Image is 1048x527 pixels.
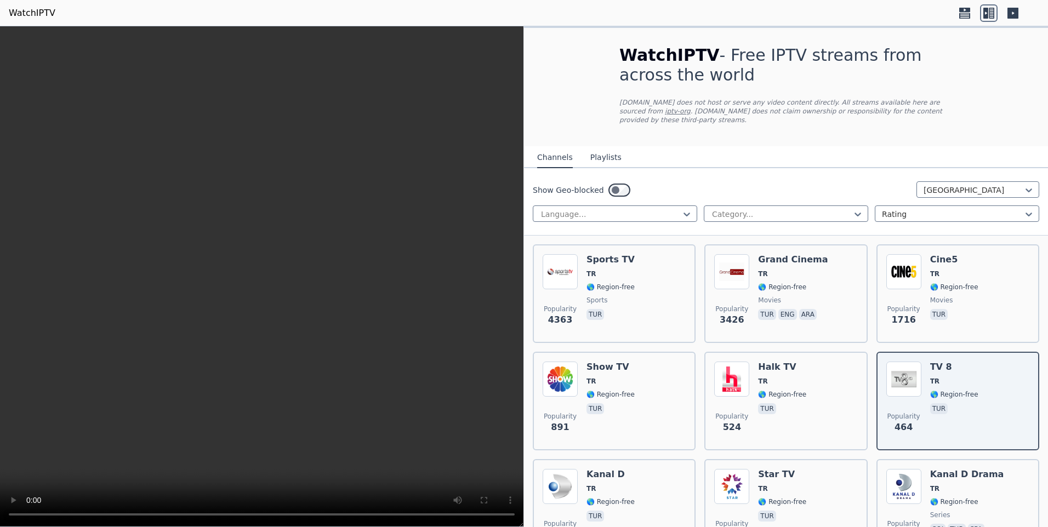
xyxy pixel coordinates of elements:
p: tur [586,403,604,414]
span: 891 [551,421,569,434]
p: tur [758,309,776,320]
span: 🌎 Region-free [930,497,978,506]
span: Popularity [715,412,748,421]
span: 🌎 Region-free [586,497,635,506]
span: Popularity [715,305,748,313]
span: 🌎 Region-free [930,390,978,399]
h6: Sports TV [586,254,635,265]
button: Playlists [590,147,622,168]
h6: Halk TV [758,362,806,373]
span: 3426 [720,313,744,326]
p: tur [930,403,948,414]
span: 🌎 Region-free [758,390,806,399]
a: WatchIPTV [9,7,55,20]
a: iptv-org [665,107,691,115]
img: Show TV [543,362,578,397]
img: Star TV [714,469,749,504]
span: TR [758,270,767,278]
span: TR [586,377,596,386]
p: tur [586,511,604,522]
span: Popularity [887,412,920,421]
span: TR [930,270,939,278]
h6: Show TV [586,362,635,373]
span: 1716 [891,313,916,326]
span: TR [930,377,939,386]
p: tur [758,403,776,414]
span: sports [586,296,607,305]
span: TR [758,484,767,493]
span: 524 [723,421,741,434]
span: series [930,511,950,519]
h6: Grand Cinema [758,254,828,265]
span: Popularity [544,305,577,313]
h1: - Free IPTV streams from across the world [619,45,953,85]
img: Kanal D [543,469,578,504]
label: Show Geo-blocked [533,185,604,196]
span: movies [758,296,781,305]
span: TR [586,270,596,278]
span: WatchIPTV [619,45,720,65]
span: TR [758,377,767,386]
h6: Star TV [758,469,806,480]
p: eng [778,309,797,320]
button: Channels [537,147,573,168]
img: Cine5 [886,254,921,289]
p: ara [799,309,817,320]
span: Popularity [544,412,577,421]
img: Sports TV [543,254,578,289]
img: Grand Cinema [714,254,749,289]
span: 🌎 Region-free [758,497,806,506]
span: TR [930,484,939,493]
p: [DOMAIN_NAME] does not host or serve any video content directly. All streams available here are s... [619,98,953,124]
span: 🌎 Region-free [586,283,635,291]
h6: TV 8 [930,362,978,373]
p: tur [758,511,776,522]
span: TR [586,484,596,493]
h6: Kanal D Drama [930,469,1004,480]
h6: Kanal D [586,469,635,480]
p: tur [930,309,948,320]
span: 🌎 Region-free [930,283,978,291]
img: Kanal D Drama [886,469,921,504]
img: TV 8 [886,362,921,397]
img: Halk TV [714,362,749,397]
span: 🌎 Region-free [758,283,806,291]
h6: Cine5 [930,254,978,265]
span: Popularity [887,305,920,313]
span: 4363 [548,313,573,326]
span: 🌎 Region-free [586,390,635,399]
span: 464 [895,421,913,434]
span: movies [930,296,953,305]
p: tur [586,309,604,320]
